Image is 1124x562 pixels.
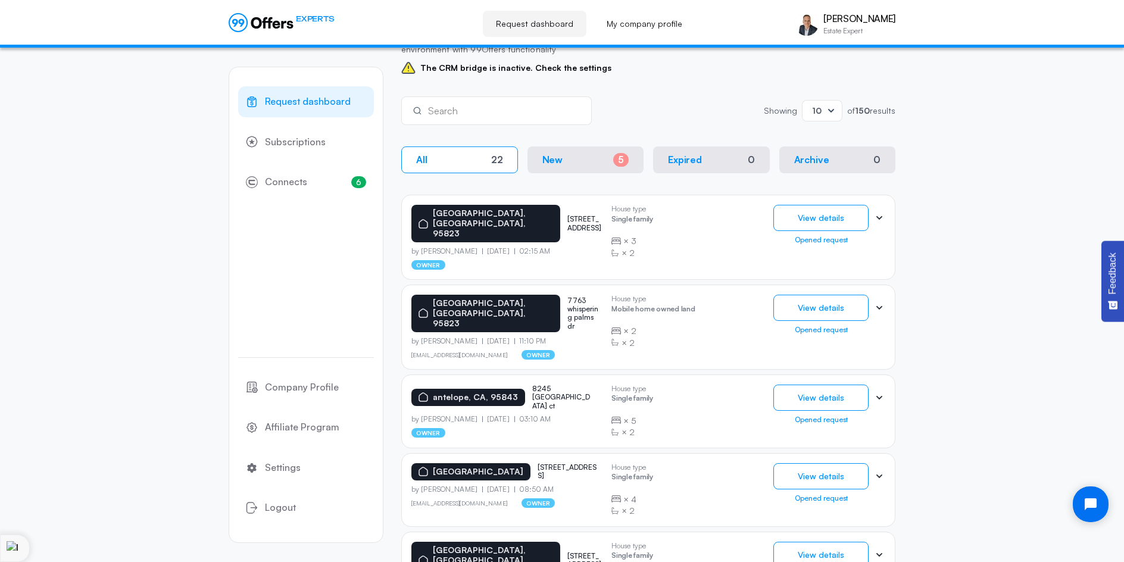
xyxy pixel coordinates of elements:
[611,426,653,438] div: ×
[873,154,881,166] div: 0
[411,499,507,507] a: [EMAIL_ADDRESS][DOMAIN_NAME]
[611,415,653,427] div: ×
[773,326,869,334] div: Opened request
[229,13,334,32] a: EXPERTS
[401,146,518,173] button: All22
[611,463,653,472] p: House type
[653,146,770,173] button: Expired0
[823,13,895,24] p: [PERSON_NAME]
[416,154,427,166] p: All
[482,415,514,423] p: [DATE]
[631,325,636,337] span: 2
[527,146,644,173] button: New5
[779,146,896,173] button: Archive0
[629,426,635,438] span: 2
[491,154,503,166] div: 22
[611,542,653,550] p: House type
[764,107,797,115] p: Showing
[611,385,653,393] p: House type
[514,337,547,345] p: 11:10 PM
[265,94,351,110] span: Request dashboard
[611,247,653,259] div: ×
[265,174,307,190] span: Connects
[433,208,553,238] p: [GEOGRAPHIC_DATA], [GEOGRAPHIC_DATA], 95823
[532,385,592,410] p: 8245 [GEOGRAPHIC_DATA] ct
[1101,241,1124,321] button: Feedback - Show survey
[411,485,482,494] p: by [PERSON_NAME]
[611,235,653,247] div: ×
[483,11,586,37] a: Request dashboard
[538,463,597,480] p: [STREET_ADDRESS]
[265,135,326,150] span: Subscriptions
[411,351,507,358] a: [EMAIL_ADDRESS][DOMAIN_NAME]
[773,385,869,411] button: View details
[611,394,653,405] p: Single family
[265,500,296,516] span: Logout
[629,505,635,517] span: 2
[351,176,366,188] span: 6
[773,295,869,321] button: View details
[611,295,695,303] p: House type
[482,247,514,255] p: [DATE]
[433,298,553,328] p: [GEOGRAPHIC_DATA], [GEOGRAPHIC_DATA], 95823
[401,61,636,75] span: The CRM bridge is inactive. Check the settings
[514,415,551,423] p: 03:10 AM
[613,153,629,167] div: 5
[611,505,653,517] div: ×
[631,494,636,505] span: 4
[238,372,374,403] a: Company Profile
[1063,476,1119,532] iframe: Tidio Chat
[567,215,602,232] p: [STREET_ADDRESS]
[567,296,602,331] p: 7763 whispering palms dr
[411,415,482,423] p: by [PERSON_NAME]
[631,235,636,247] span: 3
[514,247,551,255] p: 02:15 AM
[773,205,869,231] button: View details
[611,325,695,337] div: ×
[812,105,822,115] span: 10
[238,452,374,483] a: Settings
[631,415,636,427] span: 5
[748,154,755,166] div: 0
[855,105,870,115] strong: 150
[411,337,482,345] p: by [PERSON_NAME]
[411,260,445,270] p: owner
[773,416,869,424] div: Opened request
[611,305,695,316] p: Mobile home owned land
[265,380,339,395] span: Company Profile
[542,154,563,166] p: New
[1107,252,1118,294] span: Feedback
[265,420,339,435] span: Affiliate Program
[238,127,374,158] a: Subscriptions
[238,86,374,117] a: Request dashboard
[522,350,555,360] p: owner
[611,494,653,505] div: ×
[847,107,895,115] p: of results
[433,467,523,477] p: [GEOGRAPHIC_DATA]
[411,428,445,438] p: owner
[265,460,301,476] span: Settings
[611,473,653,484] p: Single family
[794,154,829,166] p: Archive
[611,337,695,349] div: ×
[296,13,334,24] span: EXPERTS
[668,154,702,166] p: Expired
[773,494,869,502] div: Opened request
[411,247,482,255] p: by [PERSON_NAME]
[238,412,374,443] a: Affiliate Program
[522,498,555,508] p: owner
[823,27,895,35] p: Estate Expert
[629,247,635,259] span: 2
[238,492,374,523] button: Logout
[482,337,514,345] p: [DATE]
[238,167,374,198] a: Connects6
[773,236,869,244] div: Opened request
[611,215,653,226] p: Single family
[433,392,518,402] p: antelope, CA, 95843
[773,463,869,489] button: View details
[482,485,514,494] p: [DATE]
[611,205,653,213] p: House type
[514,485,554,494] p: 08:50 AM
[795,12,819,36] img: Matt Loeffler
